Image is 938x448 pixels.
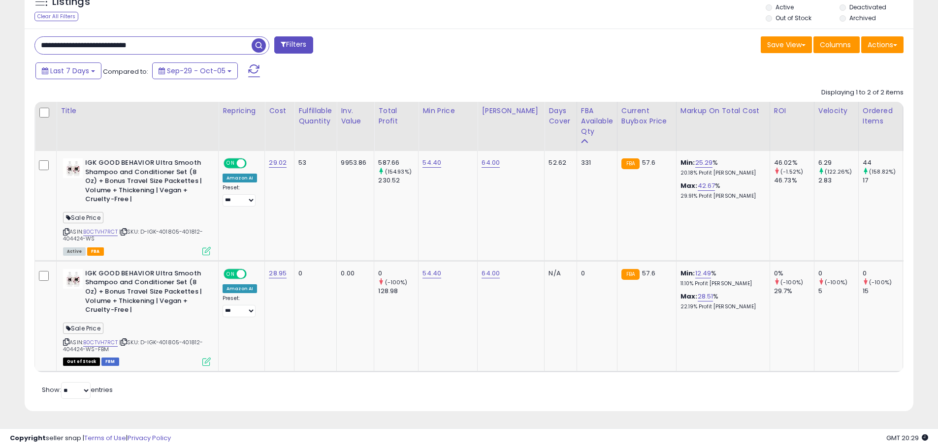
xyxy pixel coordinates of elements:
p: 29.91% Profit [PERSON_NAME] [680,193,762,200]
div: 9953.86 [341,158,366,167]
label: Out of Stock [776,14,811,22]
p: 11.10% Profit [PERSON_NAME] [680,280,762,287]
a: B0CTVH7RCT [83,228,118,236]
span: OFF [245,269,261,278]
p: 20.18% Profit [PERSON_NAME] [680,170,762,177]
div: Days Cover [549,106,572,126]
div: 230.52 [378,176,418,185]
span: OFF [245,159,261,168]
div: Velocity [818,106,854,116]
label: Archived [849,14,876,22]
span: 57.6 [642,158,655,167]
a: 64.00 [482,269,500,278]
div: Amazon AI [223,174,257,182]
div: 17 [863,176,903,185]
div: Displaying 1 to 2 of 2 items [821,88,904,97]
div: 29.7% [774,287,814,296]
div: Markup on Total Cost [680,106,766,116]
div: 128.98 [378,287,418,296]
div: Amazon AI [223,284,257,293]
span: Sale Price [63,212,103,223]
div: 6.29 [818,158,858,167]
div: Title [61,106,214,116]
div: 44 [863,158,903,167]
div: ASIN: [63,269,211,365]
div: FBA Available Qty [581,106,613,137]
div: Fulfillable Quantity [298,106,332,126]
b: Max: [680,181,698,190]
span: Show: entries [42,385,113,394]
a: 64.00 [482,158,500,168]
b: Min: [680,158,695,167]
a: 29.02 [269,158,287,168]
span: FBM [101,358,119,366]
span: All listings currently available for purchase on Amazon [63,247,86,256]
span: FBA [87,247,104,256]
div: % [680,181,762,200]
span: 57.6 [642,269,655,278]
small: (-100%) [869,278,892,286]
div: Preset: [223,184,257,207]
span: 2025-10-13 20:29 GMT [886,433,928,443]
div: Cost [269,106,290,116]
span: | SKU: D-IGK-401805-401812-404424-WS-FBM [63,338,203,353]
div: % [680,292,762,310]
small: (-100%) [385,278,408,286]
img: 41OcXXQiphL._SL40_.jpg [63,269,83,289]
a: 28.95 [269,269,287,278]
span: Columns [820,40,851,50]
div: Preset: [223,295,257,317]
small: FBA [621,158,640,169]
div: 53 [298,158,329,167]
a: 54.40 [422,158,441,168]
span: | SKU: D-IGK-401805-401812-404424-WS [63,228,203,242]
small: (122.26%) [825,168,852,176]
a: Terms of Use [84,433,126,443]
div: 15 [863,287,903,296]
div: % [680,269,762,287]
label: Deactivated [849,3,886,11]
div: 0 [298,269,329,278]
span: ON [225,269,237,278]
span: Compared to: [103,67,148,76]
button: Filters [274,36,313,54]
button: Columns [813,36,860,53]
div: 0 [818,269,858,278]
a: 54.40 [422,269,441,278]
div: 0 [581,269,610,278]
div: seller snap | | [10,434,171,443]
div: 5 [818,287,858,296]
div: [PERSON_NAME] [482,106,540,116]
b: IGK GOOD BEHAVIOR Ultra Smooth Shampoo and Conditioner Set (8 Oz) + Bonus Travel Size Packettes |... [85,158,205,207]
b: Max: [680,292,698,301]
button: Last 7 Days [35,62,101,79]
small: FBA [621,269,640,280]
a: 25.29 [695,158,713,168]
span: ON [225,159,237,168]
div: Total Profit [378,106,414,126]
b: Min: [680,269,695,278]
div: 46.73% [774,176,814,185]
a: 42.67 [698,181,715,191]
div: Repricing [223,106,260,116]
small: (154.93%) [385,168,412,176]
small: (-100%) [780,278,803,286]
div: 0 [863,269,903,278]
div: ROI [774,106,810,116]
th: The percentage added to the cost of goods (COGS) that forms the calculator for Min & Max prices. [676,102,770,151]
div: 46.02% [774,158,814,167]
a: Privacy Policy [128,433,171,443]
span: Last 7 Days [50,66,89,76]
strong: Copyright [10,433,46,443]
div: Min Price [422,106,473,116]
div: 331 [581,158,610,167]
div: Current Buybox Price [621,106,672,126]
span: All listings that are currently out of stock and unavailable for purchase on Amazon [63,358,100,366]
div: 0 [378,269,418,278]
label: Active [776,3,794,11]
button: Save View [761,36,812,53]
div: Ordered Items [863,106,899,126]
button: Actions [861,36,904,53]
a: B0CTVH7RCT [83,338,118,347]
div: Inv. value [341,106,370,126]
